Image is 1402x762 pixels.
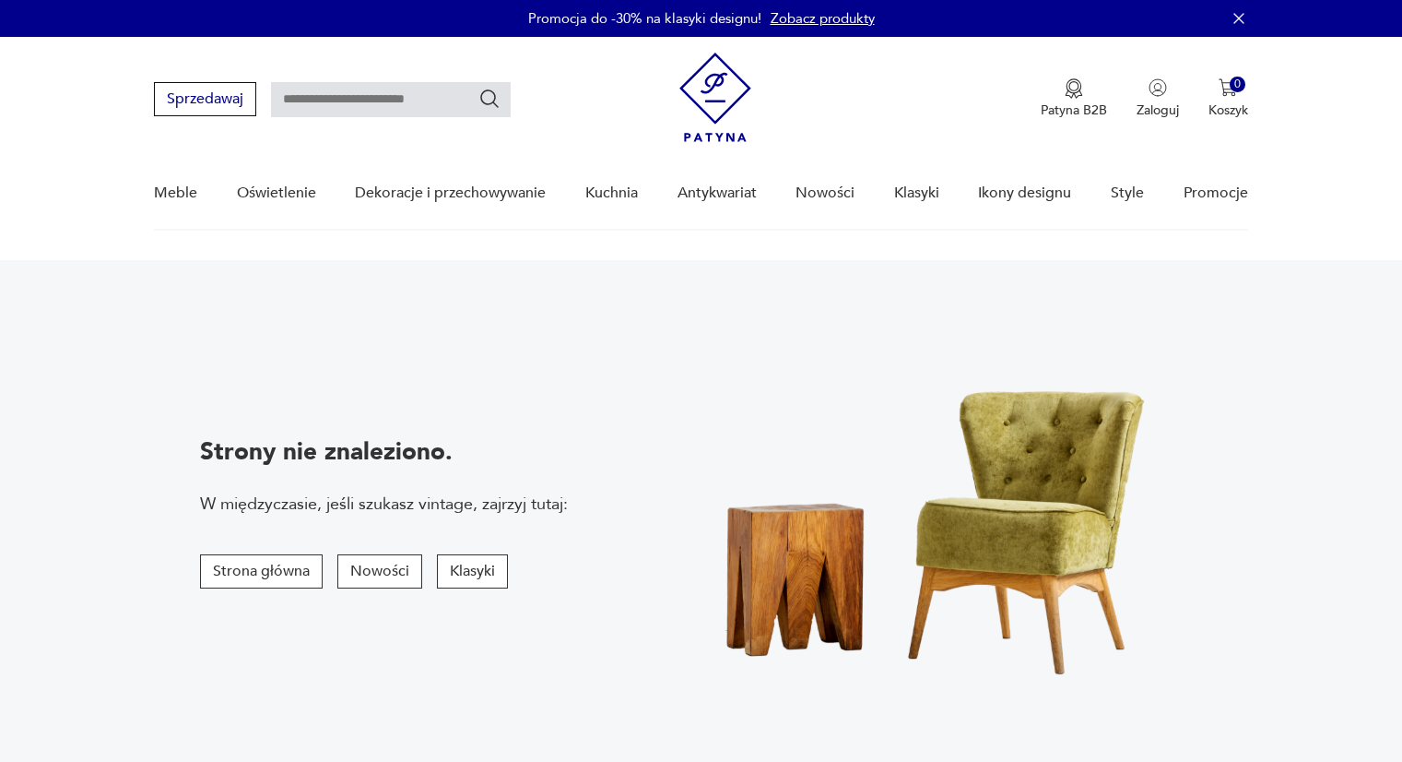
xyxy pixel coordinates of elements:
a: Klasyki [894,158,939,229]
button: Szukaj [478,88,501,110]
a: Dekoracje i przechowywanie [355,158,546,229]
a: Promocje [1184,158,1248,229]
img: Ikonka użytkownika [1149,78,1167,97]
button: Strona główna [200,554,323,589]
a: Meble [154,158,197,229]
a: Kuchnia [585,158,638,229]
img: Patyna - sklep z meblami i dekoracjami vintage [679,53,751,142]
button: 0Koszyk [1208,78,1248,119]
p: Promocja do -30% na klasyki designu! [528,9,761,28]
p: Koszyk [1208,101,1248,119]
p: W międzyczasie, jeśli szukasz vintage, zajrzyj tutaj: [200,493,568,516]
img: Ikona koszyka [1219,78,1237,97]
a: Oświetlenie [237,158,316,229]
button: Sprzedawaj [154,82,256,116]
button: Klasyki [437,554,508,589]
button: Zaloguj [1137,78,1179,119]
img: Ikona medalu [1065,78,1083,99]
a: Ikona medaluPatyna B2B [1041,78,1107,119]
a: Sprzedawaj [154,94,256,107]
a: Zobacz produkty [771,9,875,28]
a: Antykwariat [677,158,757,229]
a: Style [1111,158,1144,229]
p: Strony nie znaleziono. [200,435,568,469]
div: 0 [1230,77,1245,92]
img: Fotel [666,319,1217,705]
p: Zaloguj [1137,101,1179,119]
p: Patyna B2B [1041,101,1107,119]
a: Ikony designu [978,158,1071,229]
button: Nowości [337,554,422,589]
button: Patyna B2B [1041,78,1107,119]
a: Nowości [795,158,854,229]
